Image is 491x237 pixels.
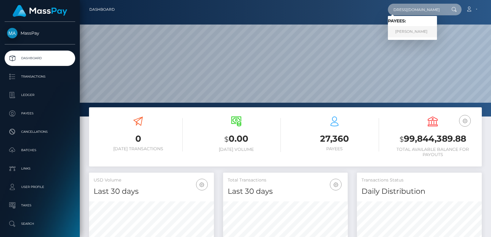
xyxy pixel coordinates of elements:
[7,127,73,136] p: Cancellations
[7,164,73,173] p: Links
[5,30,75,36] span: MassPay
[5,216,75,231] a: Search
[7,182,73,192] p: User Profile
[388,26,437,37] a: [PERSON_NAME]
[5,198,75,213] a: Taxes
[7,90,73,100] p: Ledger
[5,69,75,84] a: Transactions
[5,106,75,121] a: Payees
[290,133,379,145] h3: 27,360
[89,3,115,16] a: Dashboard
[5,124,75,140] a: Cancellations
[400,135,404,143] small: $
[5,161,75,176] a: Links
[388,18,437,24] h6: Payees:
[5,179,75,195] a: User Profile
[224,135,229,143] small: $
[192,133,281,145] h3: 0.00
[5,87,75,103] a: Ledger
[94,177,209,183] h5: USD Volume
[7,109,73,118] p: Payees
[228,177,343,183] h5: Total Transactions
[7,72,73,81] p: Transactions
[94,133,183,145] h3: 0
[388,133,477,145] h3: 99,844,389.88
[7,54,73,63] p: Dashboard
[361,177,477,183] h5: Transactions Status
[7,219,73,228] p: Search
[192,147,281,152] h6: [DATE] Volume
[13,5,67,17] img: MassPay Logo
[5,51,75,66] a: Dashboard
[94,186,209,197] h4: Last 30 days
[388,4,446,15] input: Search...
[94,146,183,151] h6: [DATE] Transactions
[5,143,75,158] a: Batches
[361,186,477,197] h4: Daily Distribution
[7,201,73,210] p: Taxes
[7,146,73,155] p: Batches
[388,147,477,157] h6: Total Available Balance for Payouts
[228,186,343,197] h4: Last 30 days
[290,146,379,151] h6: Payees
[7,28,17,38] img: MassPay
